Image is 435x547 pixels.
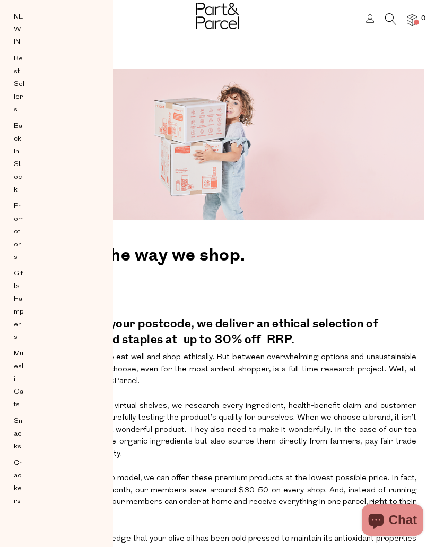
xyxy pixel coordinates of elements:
p: Before any item hits our virtual shelves, we research every ingredient, health-benefit claim and ... [19,397,416,464]
img: Part&Parcel [196,3,239,29]
a: Snacks [14,415,24,453]
a: Promotions [14,200,24,264]
h4: No matter what your postcode, we deliver an ethical selection of healthy household staples at up ... [19,311,416,348]
a: 0 [407,14,417,25]
a: Crackers [14,457,24,508]
a: Muesli | Oats [14,348,24,411]
a: NEW IN [14,11,24,49]
p: All Australians deserve to eat well and shop ethically. But between overwhelming options and unsu... [19,348,416,392]
p: Through our membership model, we can offer these premium products at the lowest possible price. I... [19,469,416,524]
a: Back In Stock [14,120,24,196]
h2: For good. [19,271,416,306]
a: Gifts | Hampers [14,267,24,344]
a: Best Sellers [14,53,24,116]
h2: Changing the way we shop. [19,236,416,271]
inbox-online-store-chat: Shopify online store chat [359,504,427,539]
span: 0 [419,14,428,23]
img: 220427_Part_Parcel-0698-1344x490.png [11,69,424,220]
